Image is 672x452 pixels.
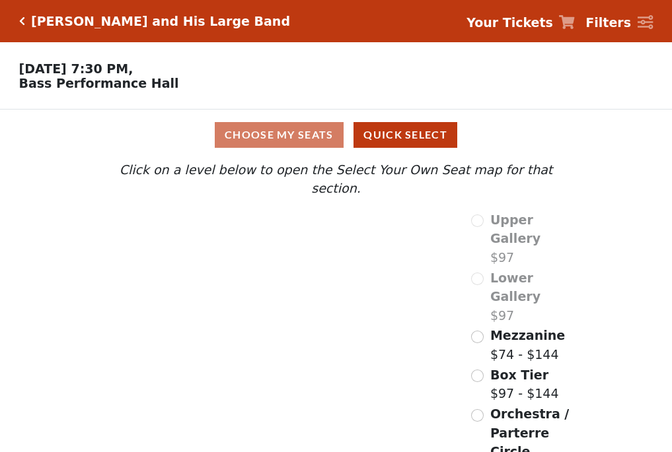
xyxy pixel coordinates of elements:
[585,15,631,30] strong: Filters
[490,269,579,325] label: $97
[490,210,579,267] label: $97
[490,368,548,382] span: Box Tier
[239,340,389,430] path: Orchestra / Parterre Circle - Seats Available: 144
[168,246,325,296] path: Lower Gallery - Seats Available: 0
[490,212,541,246] span: Upper Gallery
[467,13,575,32] a: Your Tickets
[490,326,565,364] label: $74 - $144
[157,217,305,253] path: Upper Gallery - Seats Available: 0
[490,328,565,342] span: Mezzanine
[19,16,25,26] a: Click here to go back to filters
[354,122,457,148] button: Quick Select
[490,366,559,403] label: $97 - $144
[490,271,541,304] span: Lower Gallery
[467,15,553,30] strong: Your Tickets
[585,13,653,32] a: Filters
[31,14,290,29] h5: [PERSON_NAME] and His Large Band
[93,160,578,198] p: Click on a level below to open the Select Your Own Seat map for that section.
